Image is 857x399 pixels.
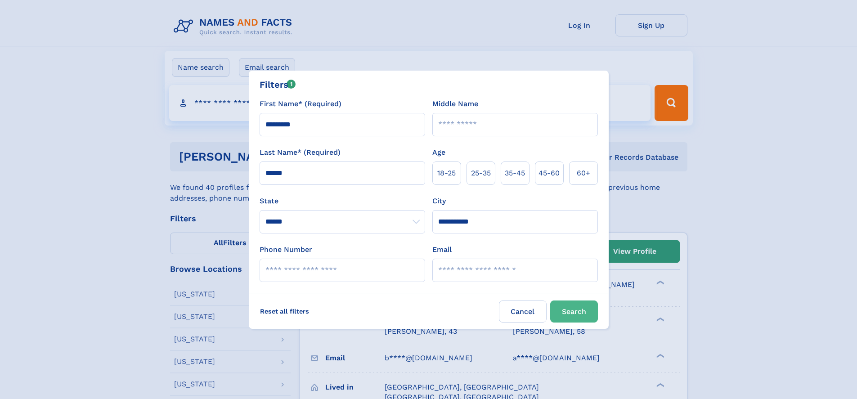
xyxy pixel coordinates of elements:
[577,168,590,179] span: 60+
[254,300,315,322] label: Reset all filters
[432,147,445,158] label: Age
[550,300,598,323] button: Search
[437,168,456,179] span: 18‑25
[499,300,547,323] label: Cancel
[432,244,452,255] label: Email
[432,99,478,109] label: Middle Name
[538,168,560,179] span: 45‑60
[260,244,312,255] label: Phone Number
[260,99,341,109] label: First Name* (Required)
[432,196,446,206] label: City
[471,168,491,179] span: 25‑35
[260,78,296,91] div: Filters
[505,168,525,179] span: 35‑45
[260,196,425,206] label: State
[260,147,341,158] label: Last Name* (Required)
